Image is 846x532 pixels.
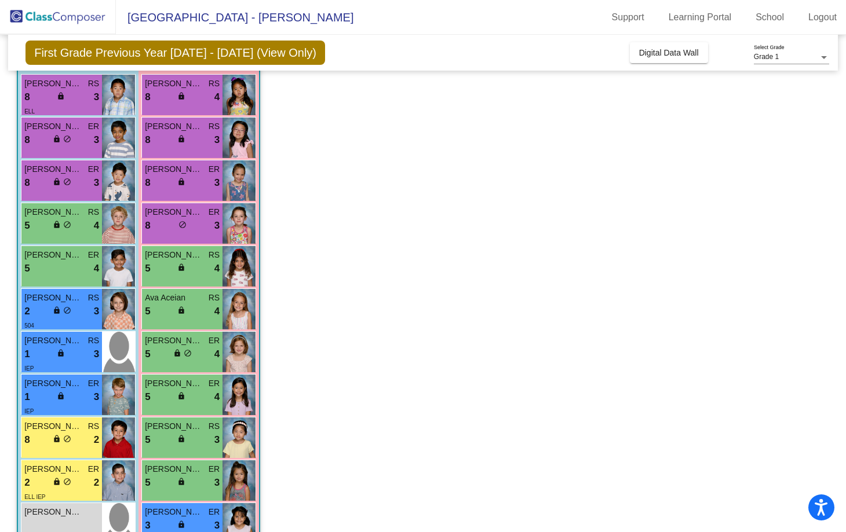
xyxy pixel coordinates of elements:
span: 4 [214,304,220,319]
span: 8 [24,175,30,190]
span: do_not_disturb_alt [63,435,71,443]
span: 3 [94,175,99,190]
span: ER [88,249,99,261]
span: 3 [214,432,220,447]
span: RS [88,420,99,432]
span: do_not_disturb_alt [63,478,71,486]
span: lock [53,221,61,229]
span: 3 [94,347,99,362]
span: [PERSON_NAME] [145,78,203,90]
a: School [746,8,793,27]
span: [PERSON_NAME] [145,206,203,218]
span: ER [209,463,220,475]
span: 504 [24,322,34,329]
span: 2 [94,432,99,447]
span: Digital Data Wall [639,48,699,57]
span: [PERSON_NAME] [24,249,82,261]
span: lock [53,435,61,443]
span: 4 [214,90,220,105]
span: lock [177,435,185,443]
span: 5 [145,475,150,490]
span: 5 [24,261,30,276]
span: RS [209,292,220,304]
span: RS [209,78,220,90]
span: ER [209,506,220,518]
span: [PERSON_NAME] [24,78,82,90]
span: 2 [24,475,30,490]
span: [PERSON_NAME] [145,420,203,432]
span: 8 [145,90,150,105]
span: RS [88,206,99,218]
span: lock [173,349,181,357]
span: 5 [145,304,150,319]
span: ER [88,163,99,175]
span: RS [88,78,99,90]
span: [GEOGRAPHIC_DATA] - [PERSON_NAME] [116,8,353,27]
span: [PERSON_NAME] [24,163,82,175]
span: lock [57,392,65,400]
span: lock [177,178,185,186]
span: lock [177,135,185,143]
span: 5 [145,261,150,276]
span: ELL IEP [24,494,45,500]
span: do_not_disturb_alt [63,306,71,314]
span: 3 [214,218,220,233]
span: lock [53,478,61,486]
span: lock [177,92,185,100]
span: 8 [24,432,30,447]
span: [PERSON_NAME] [24,463,82,475]
span: [PERSON_NAME] [24,420,82,432]
span: 4 [94,218,99,233]
span: ER [209,206,220,218]
span: 1 [24,390,30,405]
span: ER [209,163,220,175]
span: 4 [94,261,99,276]
span: RS [209,420,220,432]
span: ER [209,335,220,347]
span: First Grade Previous Year [DATE] - [DATE] (View Only) [25,41,325,65]
span: Grade 1 [754,53,779,61]
span: 3 [94,304,99,319]
span: Ava Aceian [145,292,203,304]
span: [PERSON_NAME] [24,506,82,518]
span: 3 [94,133,99,148]
span: ER [209,377,220,390]
span: lock [177,392,185,400]
span: do_not_disturb_alt [178,221,187,229]
span: IEP [24,408,34,414]
span: lock [177,520,185,529]
span: 5 [145,347,150,362]
span: 5 [145,390,150,405]
span: 3 [94,90,99,105]
span: 3 [94,390,99,405]
span: [PERSON_NAME] [24,292,82,304]
button: Digital Data Wall [630,42,708,63]
span: 3 [214,475,220,490]
span: 4 [214,390,220,405]
span: do_not_disturb_alt [63,178,71,186]
span: [PERSON_NAME] [145,120,203,133]
span: ER [88,377,99,390]
span: 4 [214,261,220,276]
span: [PERSON_NAME] [24,377,82,390]
span: ER [88,463,99,475]
span: 8 [145,175,150,190]
span: [PERSON_NAME] [24,120,82,133]
span: do_not_disturb_alt [63,135,71,143]
span: lock [57,349,65,357]
span: [PERSON_NAME] [145,335,203,347]
span: RS [209,120,220,133]
span: 1 [24,347,30,362]
span: IEP [24,365,34,372]
span: do_not_disturb_alt [63,221,71,229]
a: Learning Portal [659,8,741,27]
a: Support [603,8,654,27]
span: RS [88,292,99,304]
span: lock [177,478,185,486]
span: 2 [24,304,30,319]
span: ER [88,120,99,133]
span: 8 [24,90,30,105]
span: lock [53,306,61,314]
span: lock [53,135,61,143]
span: RS [88,335,99,347]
